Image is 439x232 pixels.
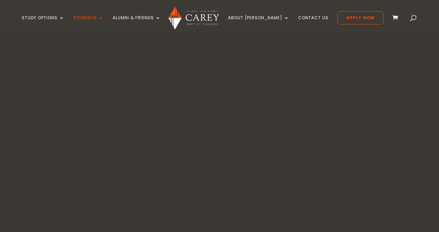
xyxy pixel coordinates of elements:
[113,15,161,32] a: Alumni & Friends
[298,15,328,32] a: Contact Us
[228,15,289,32] a: About [PERSON_NAME]
[73,15,104,32] a: Students
[168,7,219,30] img: Carey Baptist College
[337,11,384,24] a: Apply Now
[22,15,64,32] a: Study Options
